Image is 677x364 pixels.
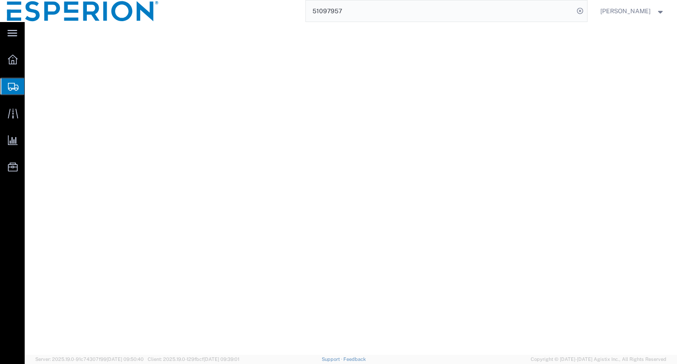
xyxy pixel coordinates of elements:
[35,357,144,362] span: Server: 2025.19.0-91c74307f99
[25,22,677,355] iframe: FS Legacy Container
[322,357,344,362] a: Support
[600,6,665,16] button: [PERSON_NAME]
[531,356,666,363] span: Copyright © [DATE]-[DATE] Agistix Inc., All Rights Reserved
[204,357,239,362] span: [DATE] 09:39:01
[148,357,239,362] span: Client: 2025.19.0-129fbcf
[600,6,651,16] span: Philippe Jayat
[107,357,144,362] span: [DATE] 09:50:40
[343,357,366,362] a: Feedback
[306,0,574,22] input: Search for shipment number, reference number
